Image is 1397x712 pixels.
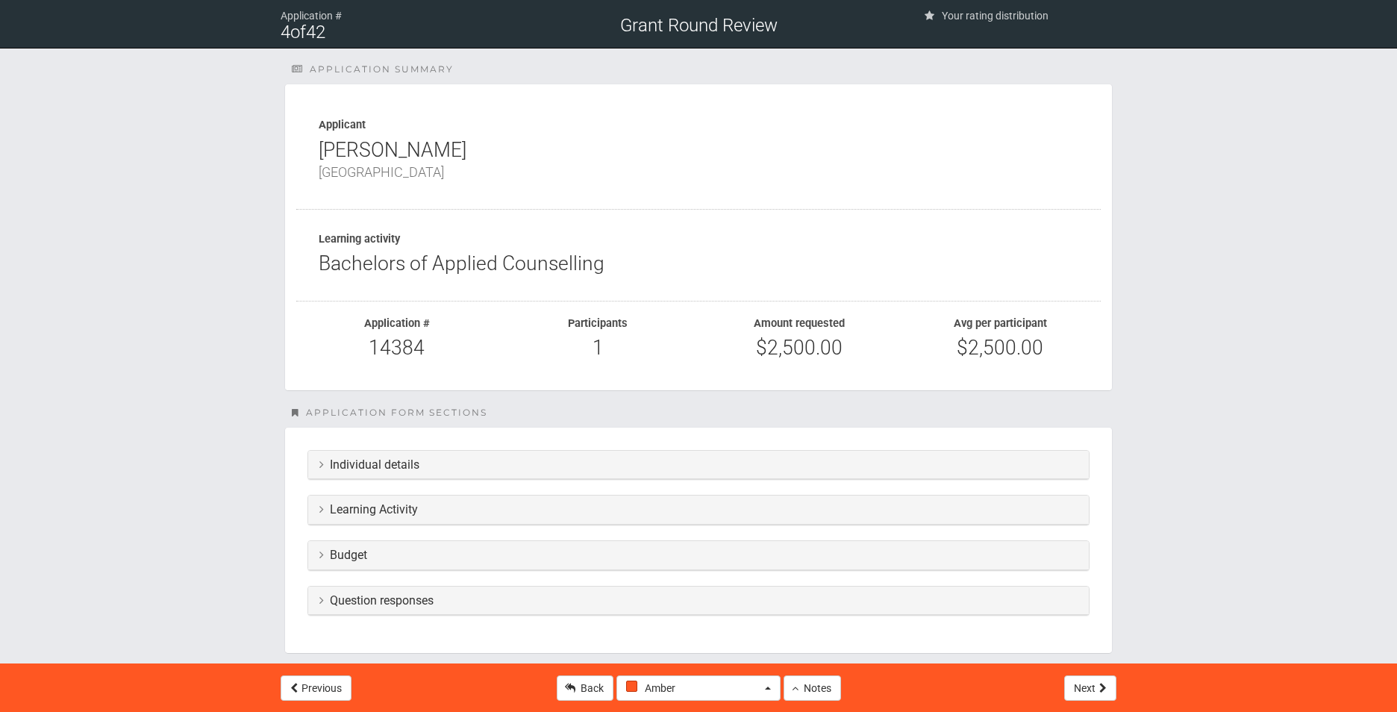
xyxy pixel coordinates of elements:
h3: Learning Activity [319,503,1078,516]
h3: Question responses [319,594,1078,608]
div: Application # [307,316,487,330]
div: Amount requested [710,316,889,330]
h3: Individual details [319,458,1078,472]
div: $2,500.00 [710,337,889,359]
div: Bachelors of Applied Counselling [319,253,1078,275]
button: Previous [281,675,351,701]
div: [GEOGRAPHIC_DATA] [319,161,1078,183]
span: 42 [306,22,325,43]
div: Application form sections [292,406,1113,419]
a: Back [557,675,613,701]
div: $2,500.00 [911,337,1090,359]
div: Participants [509,316,688,330]
div: Avg per participant [911,316,1090,330]
div: of [281,25,475,39]
div: Application # [281,9,475,19]
div: Applicant [319,118,1078,131]
h3: Budget [319,549,1078,562]
div: Learning activity [319,232,1078,246]
button: Next [1064,675,1116,701]
div: Application summary [292,63,1113,76]
span: 4 [281,22,290,43]
div: 14384 [307,337,487,359]
div: 1 [509,337,688,359]
button: Notes [784,675,841,701]
div: [PERSON_NAME] [319,140,1078,183]
span: Amber [626,681,761,696]
button: Amber [616,675,781,701]
div: Your rating distribution [922,9,1116,19]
